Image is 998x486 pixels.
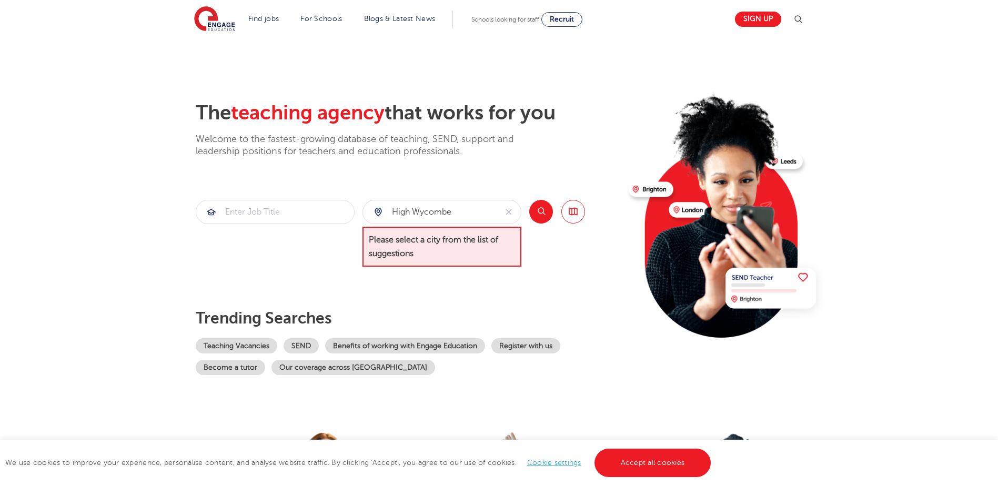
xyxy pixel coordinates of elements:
[196,360,265,375] a: Become a tutor
[362,227,521,267] span: Please select a city from the list of suggestions
[196,101,620,125] h2: The that works for you
[529,200,553,224] button: Search
[497,200,521,224] button: Clear
[248,15,279,23] a: Find jobs
[491,338,560,353] a: Register with us
[471,16,539,23] span: Schools looking for staff
[541,12,582,27] a: Recruit
[196,133,543,158] p: Welcome to the fastest-growing database of teaching, SEND, support and leadership positions for t...
[196,200,355,224] div: Submit
[300,15,342,23] a: For Schools
[196,309,620,328] p: Trending searches
[194,6,235,33] img: Engage Education
[527,459,581,467] a: Cookie settings
[735,12,781,27] a: Sign up
[284,338,319,353] a: SEND
[550,15,574,23] span: Recruit
[196,200,354,224] input: Submit
[271,360,435,375] a: Our coverage across [GEOGRAPHIC_DATA]
[364,15,436,23] a: Blogs & Latest News
[325,338,485,353] a: Benefits of working with Engage Education
[362,200,521,224] div: Submit
[196,338,277,353] a: Teaching Vacancies
[231,102,385,124] span: teaching agency
[5,459,713,467] span: We use cookies to improve your experience, personalise content, and analyse website traffic. By c...
[363,200,497,224] input: Submit
[594,449,711,477] a: Accept all cookies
